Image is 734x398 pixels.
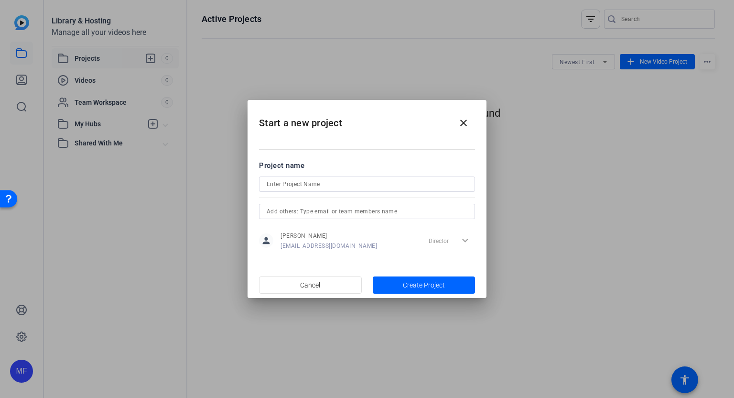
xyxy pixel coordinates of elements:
input: Enter Project Name [267,178,467,190]
mat-icon: person [259,233,273,248]
span: [PERSON_NAME] [281,232,377,240]
button: Create Project [373,276,475,294]
h2: Start a new project [248,100,486,139]
mat-icon: close [458,117,469,129]
span: Create Project [403,280,445,290]
span: Cancel [300,276,320,294]
input: Add others: Type email or team members name [267,206,467,217]
button: Cancel [259,276,362,294]
span: [EMAIL_ADDRESS][DOMAIN_NAME] [281,242,377,250]
div: Project name [259,160,475,171]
